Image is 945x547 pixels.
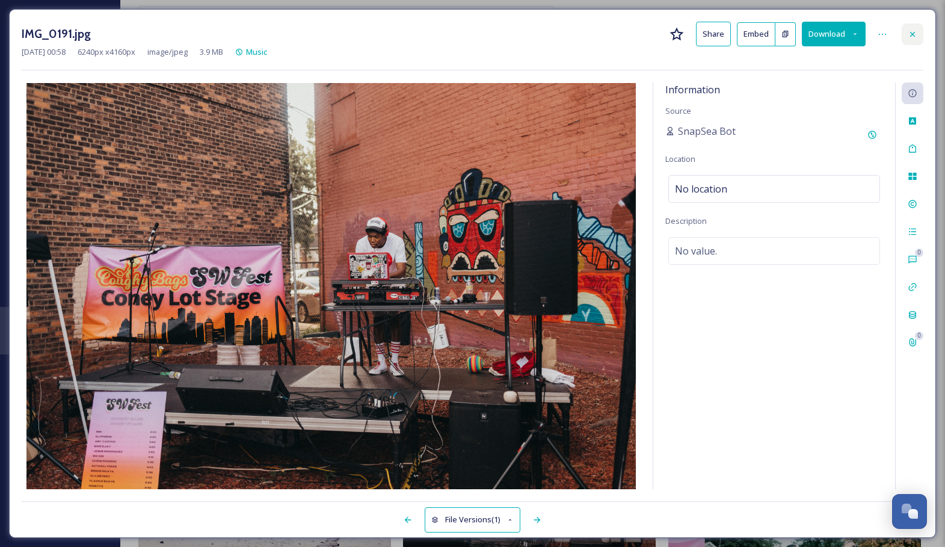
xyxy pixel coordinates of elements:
button: Embed [737,22,775,46]
span: image/jpeg [147,46,188,58]
span: Music [246,46,267,57]
span: Information [665,83,720,96]
h3: IMG_0191.jpg [22,25,91,43]
div: 0 [915,249,923,257]
div: 0 [915,332,923,340]
span: Source [665,105,691,116]
span: No location [675,182,727,196]
img: IMG_0191.jpg [22,83,641,489]
span: Location [665,153,695,164]
span: No value. [675,244,717,258]
button: File Versions(1) [425,507,521,532]
span: Description [665,215,707,226]
button: Share [696,22,731,46]
button: Download [802,22,866,46]
span: 6240 px x 4160 px [78,46,135,58]
button: Open Chat [892,494,927,529]
span: 3.9 MB [200,46,223,58]
span: SnapSea Bot [678,124,736,138]
span: [DATE] 00:58 [22,46,66,58]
